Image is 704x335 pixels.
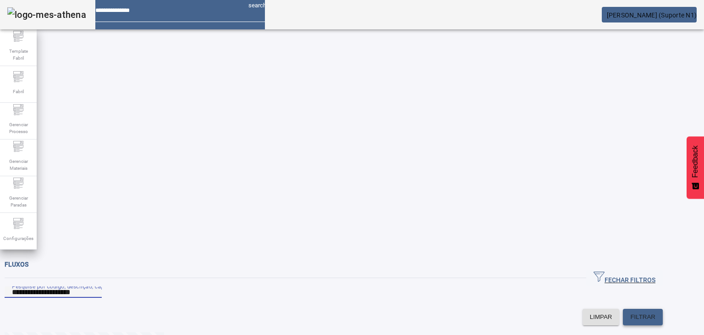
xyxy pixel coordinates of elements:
[5,261,28,268] span: Fluxos
[590,313,612,322] span: LIMPAR
[12,283,161,289] mat-label: Pesquise por código, descrição, capacidade ou vasilhame
[0,232,36,245] span: Configurações
[594,271,655,285] span: FECHAR FILTROS
[607,11,697,19] span: [PERSON_NAME] (Suporte N1)
[5,192,32,211] span: Gerenciar Paradas
[5,45,32,64] span: Template Fabril
[691,145,699,178] span: Feedback
[5,118,32,138] span: Gerenciar Processo
[586,270,663,286] button: FECHAR FILTROS
[623,309,663,325] button: FILTRAR
[10,85,27,98] span: Fabril
[583,309,620,325] button: LIMPAR
[630,313,655,322] span: FILTRAR
[7,7,86,22] img: logo-mes-athena
[5,155,32,174] span: Gerenciar Materiais
[687,136,704,199] button: Feedback - Mostrar pesquisa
